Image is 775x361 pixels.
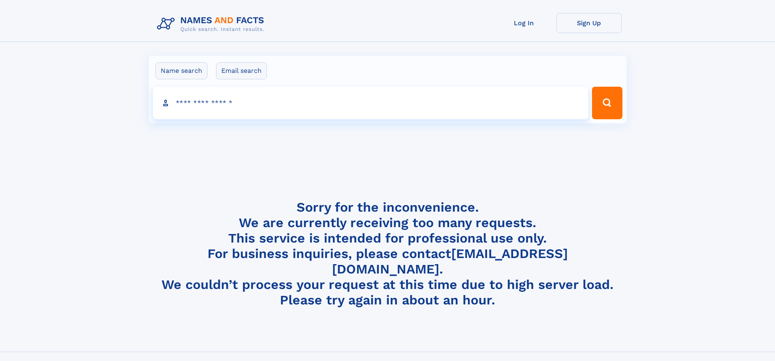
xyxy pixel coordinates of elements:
[557,13,622,33] a: Sign Up
[491,13,557,33] a: Log In
[592,87,622,119] button: Search Button
[154,13,271,35] img: Logo Names and Facts
[155,62,207,79] label: Name search
[216,62,267,79] label: Email search
[332,246,568,277] a: [EMAIL_ADDRESS][DOMAIN_NAME]
[154,199,622,308] h4: Sorry for the inconvenience. We are currently receiving too many requests. This service is intend...
[153,87,589,119] input: search input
